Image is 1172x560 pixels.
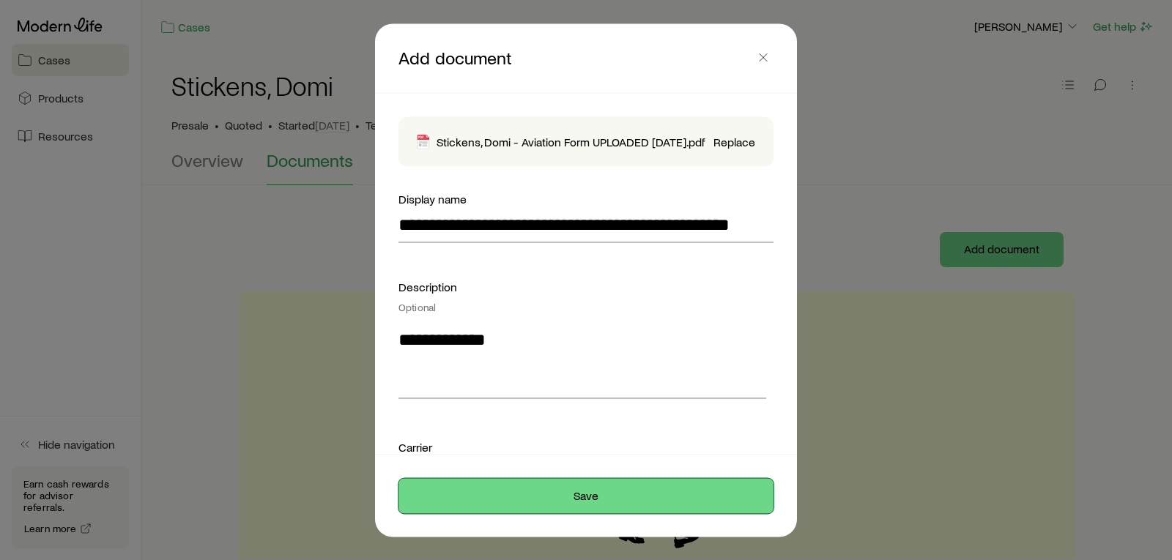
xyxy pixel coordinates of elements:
[398,478,774,513] button: Save
[398,47,753,69] p: Add document
[398,301,774,313] div: Optional
[713,135,756,149] button: Replace
[398,190,774,207] div: Display name
[398,438,774,473] div: Carrier
[437,134,705,149] p: Stickens, Domi - Aviation Form UPLOADED [DATE].pdf
[398,277,774,313] div: Description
